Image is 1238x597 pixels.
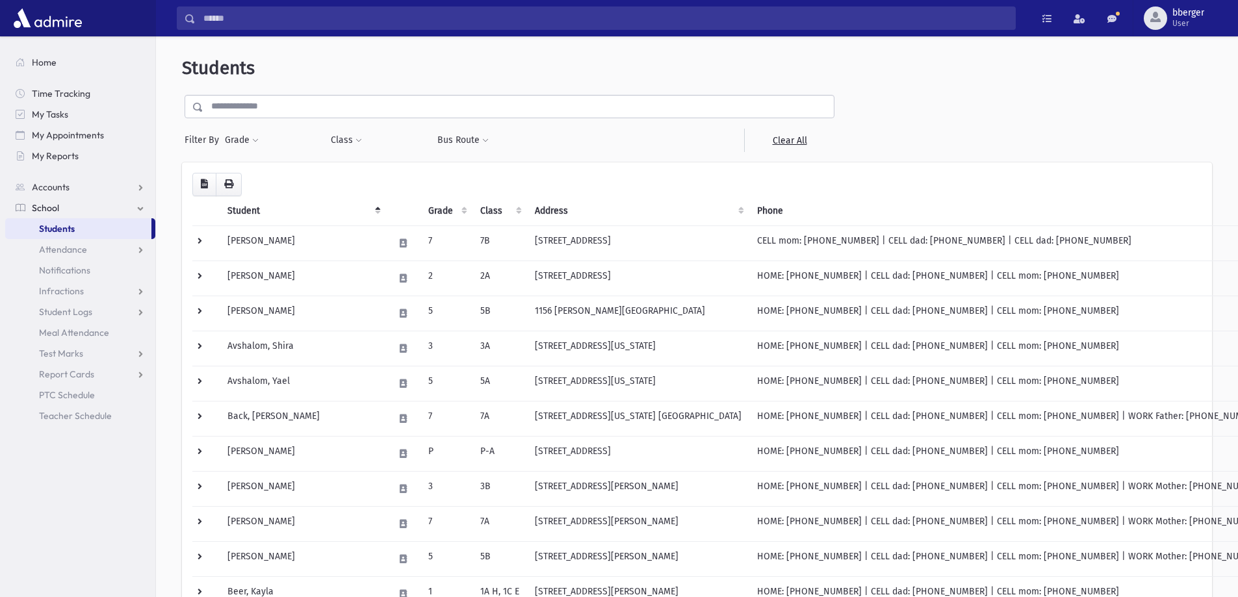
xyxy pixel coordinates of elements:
td: 5B [472,541,527,576]
td: P-A [472,436,527,471]
td: [PERSON_NAME] [220,225,386,260]
td: [STREET_ADDRESS][US_STATE] [527,366,749,401]
td: [STREET_ADDRESS][PERSON_NAME] [527,471,749,506]
td: 5A [472,366,527,401]
td: [PERSON_NAME] [220,260,386,296]
td: 7 [420,506,472,541]
td: P [420,436,472,471]
td: [PERSON_NAME] [220,436,386,471]
td: 7 [420,225,472,260]
span: Attendance [39,244,87,255]
button: Class [330,129,363,152]
span: My Appointments [32,129,104,141]
th: Class: activate to sort column ascending [472,196,527,226]
span: Report Cards [39,368,94,380]
a: Home [5,52,155,73]
td: [STREET_ADDRESS][PERSON_NAME] [527,541,749,576]
td: 2A [472,260,527,296]
td: 7A [472,506,527,541]
td: 5B [472,296,527,331]
button: CSV [192,173,216,196]
td: 3A [472,331,527,366]
td: [STREET_ADDRESS] [527,225,749,260]
a: Time Tracking [5,83,155,104]
a: My Tasks [5,104,155,125]
a: My Appointments [5,125,155,146]
a: PTC Schedule [5,385,155,405]
span: PTC Schedule [39,389,95,401]
td: 2 [420,260,472,296]
span: Teacher Schedule [39,410,112,422]
span: My Tasks [32,108,68,120]
a: Students [5,218,151,239]
a: Test Marks [5,343,155,364]
td: [STREET_ADDRESS][US_STATE] [GEOGRAPHIC_DATA] [527,401,749,436]
a: Clear All [744,129,834,152]
td: [PERSON_NAME] [220,541,386,576]
td: [STREET_ADDRESS][PERSON_NAME] [527,506,749,541]
th: Address: activate to sort column ascending [527,196,749,226]
span: Meal Attendance [39,327,109,338]
span: School [32,202,59,214]
td: 3 [420,331,472,366]
a: My Reports [5,146,155,166]
span: bberger [1172,8,1204,18]
a: Infractions [5,281,155,301]
td: Back, [PERSON_NAME] [220,401,386,436]
a: Student Logs [5,301,155,322]
a: Report Cards [5,364,155,385]
td: 3B [472,471,527,506]
span: Filter By [185,133,224,147]
td: [PERSON_NAME] [220,296,386,331]
span: Student Logs [39,306,92,318]
span: Accounts [32,181,70,193]
a: Attendance [5,239,155,260]
td: 5 [420,541,472,576]
span: Time Tracking [32,88,90,99]
span: Test Marks [39,348,83,359]
a: Notifications [5,260,155,281]
span: Home [32,57,57,68]
button: Bus Route [437,129,489,152]
img: AdmirePro [10,5,85,31]
td: 1156 [PERSON_NAME][GEOGRAPHIC_DATA] [527,296,749,331]
button: Print [216,173,242,196]
td: Avshalom, Yael [220,366,386,401]
a: Meal Attendance [5,322,155,343]
td: [PERSON_NAME] [220,506,386,541]
a: Teacher Schedule [5,405,155,426]
span: Infractions [39,285,84,297]
td: 5 [420,366,472,401]
span: Students [182,57,255,79]
span: My Reports [32,150,79,162]
td: [STREET_ADDRESS] [527,260,749,296]
button: Grade [224,129,259,152]
td: 7B [472,225,527,260]
span: Students [39,223,75,235]
td: [STREET_ADDRESS][US_STATE] [527,331,749,366]
td: 3 [420,471,472,506]
td: [STREET_ADDRESS] [527,436,749,471]
a: School [5,197,155,218]
td: 7A [472,401,527,436]
td: Avshalom, Shira [220,331,386,366]
a: Accounts [5,177,155,197]
td: 5 [420,296,472,331]
td: 7 [420,401,472,436]
th: Grade: activate to sort column ascending [420,196,472,226]
td: [PERSON_NAME] [220,471,386,506]
th: Student: activate to sort column descending [220,196,386,226]
span: User [1172,18,1204,29]
span: Notifications [39,264,90,276]
input: Search [196,6,1015,30]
